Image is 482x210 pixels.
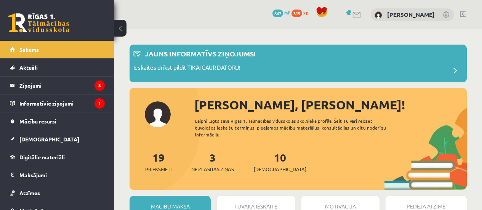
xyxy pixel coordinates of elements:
[10,112,105,130] a: Mācību resursi
[145,151,171,173] a: 19Priekšmeti
[284,10,290,16] span: mP
[10,130,105,148] a: [DEMOGRAPHIC_DATA]
[19,46,39,53] span: Sākums
[133,63,240,74] p: Ieskaites drīkst pildīt TIKAI CAUR DATORU!
[291,10,312,16] a: 315 xp
[94,98,105,109] i: 1
[19,136,79,143] span: [DEMOGRAPHIC_DATA]
[195,117,397,138] div: Laipni lūgts savā Rīgas 1. Tālmācības vidusskolas skolnieka profilā. Šeit Tu vari redzēt tuvojošo...
[272,10,283,17] span: 847
[272,10,290,16] a: 847 mP
[10,184,105,202] a: Atzīmes
[10,59,105,76] a: Aktuāli
[254,151,306,173] a: 10[DEMOGRAPHIC_DATA]
[10,148,105,166] a: Digitālie materiāli
[145,165,171,173] span: Priekšmeti
[19,154,65,160] span: Digitālie materiāli
[10,77,105,94] a: Ziņojumi3
[10,95,105,112] a: Informatīvie ziņojumi1
[94,80,105,91] i: 3
[19,77,105,94] legend: Ziņojumi
[303,10,308,16] span: xp
[191,151,234,173] a: 3Neizlasītās ziņas
[194,96,467,114] div: [PERSON_NAME], [PERSON_NAME]!
[19,95,105,112] legend: Informatīvie ziņojumi
[10,166,105,184] a: Maksājumi
[10,41,105,58] a: Sākums
[145,48,256,59] p: Jauns informatīvs ziņojums!
[191,165,234,173] span: Neizlasītās ziņas
[375,11,382,19] img: Linda Liepiņa
[19,166,105,184] legend: Maksājumi
[8,13,69,32] a: Rīgas 1. Tālmācības vidusskola
[19,64,38,71] span: Aktuāli
[387,11,435,18] a: [PERSON_NAME]
[19,189,40,196] span: Atzīmes
[133,48,463,79] a: Jauns informatīvs ziņojums! Ieskaites drīkst pildīt TIKAI CAUR DATORU!
[254,165,306,173] span: [DEMOGRAPHIC_DATA]
[19,118,56,125] span: Mācību resursi
[291,10,302,17] span: 315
